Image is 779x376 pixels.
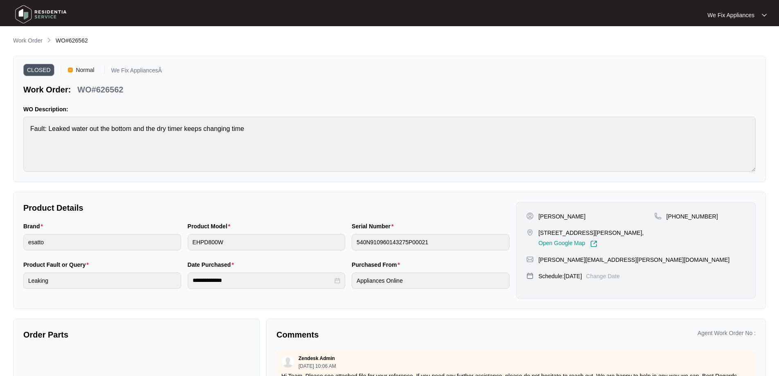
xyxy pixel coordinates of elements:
img: Vercel Logo [68,68,73,72]
a: Work Order [11,36,44,45]
input: Serial Number [352,234,510,250]
p: Schedule: [DATE] [539,272,582,280]
p: [STREET_ADDRESS][PERSON_NAME], [539,229,644,237]
p: [PERSON_NAME][EMAIL_ADDRESS][PERSON_NAME][DOMAIN_NAME] [539,256,730,264]
p: Agent Work Order No : [698,329,756,337]
p: Comments [276,329,510,340]
img: map-pin [526,272,534,279]
img: user.svg [282,356,294,368]
p: We Fix AppliancesÂ [111,68,162,76]
p: Order Parts [23,329,249,340]
label: Serial Number [352,222,397,230]
img: map-pin [526,229,534,236]
p: Work Order: [23,84,71,95]
p: [DATE] 10:06 AM [299,364,336,369]
img: chevron-right [46,37,52,43]
p: WO#626562 [77,84,123,95]
input: Brand [23,234,181,250]
textarea: Fault: Leaked water out the bottom and the dry timer keeps changing time [23,117,756,172]
img: dropdown arrow [762,13,767,17]
input: Product Fault or Query [23,272,181,289]
p: [PERSON_NAME] [539,212,586,221]
a: Open Google Map [539,240,597,248]
label: Product Model [188,222,234,230]
p: WO Description: [23,105,756,113]
span: WO#626562 [56,37,88,44]
img: Link-External [590,240,597,248]
span: CLOSED [23,64,54,76]
img: map-pin [654,212,662,220]
img: residentia service logo [12,2,70,27]
p: Change Date [586,272,620,280]
input: Purchased From [352,272,510,289]
p: We Fix Appliances [707,11,754,19]
label: Product Fault or Query [23,261,92,269]
span: Normal [73,64,98,76]
input: Product Model [188,234,346,250]
label: Brand [23,222,46,230]
p: [PHONE_NUMBER] [667,212,718,221]
img: user-pin [526,212,534,220]
p: Work Order [13,36,43,45]
p: Zendesk Admin [299,355,335,362]
input: Date Purchased [193,276,333,285]
p: Product Details [23,202,510,214]
label: Purchased From [352,261,403,269]
img: map-pin [526,256,534,263]
label: Date Purchased [188,261,237,269]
